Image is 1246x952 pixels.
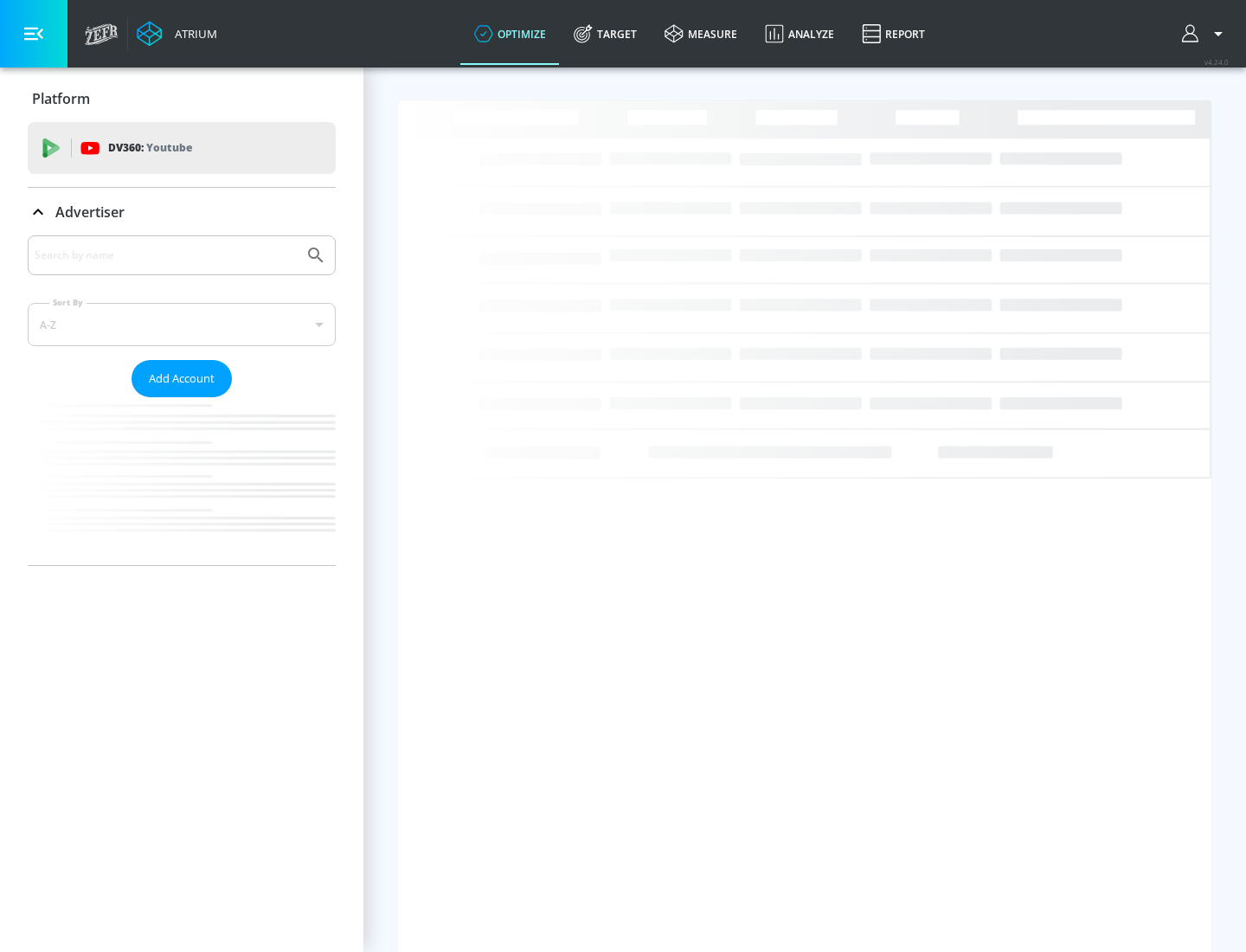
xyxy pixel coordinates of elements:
div: Advertiser [28,235,336,565]
button: Add Account [132,360,232,397]
span: Add Account [149,369,215,389]
div: DV360: Youtube [28,122,336,174]
p: Platform [32,89,90,108]
input: Search by name [35,244,297,267]
nav: list of Advertiser [28,397,336,565]
a: Atrium [137,21,217,47]
div: Platform [28,74,336,123]
span: v 4.24.0 [1204,57,1229,67]
p: Youtube [146,138,192,157]
a: Report [848,3,939,65]
label: Sort By [49,297,87,308]
a: Target [560,3,651,65]
a: optimize [460,3,560,65]
p: DV360: [108,138,192,158]
div: Advertiser [28,188,336,236]
div: A-Z [28,303,336,346]
a: Analyze [751,3,848,65]
div: Atrium [168,26,217,42]
p: Advertiser [55,203,125,222]
a: measure [651,3,751,65]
